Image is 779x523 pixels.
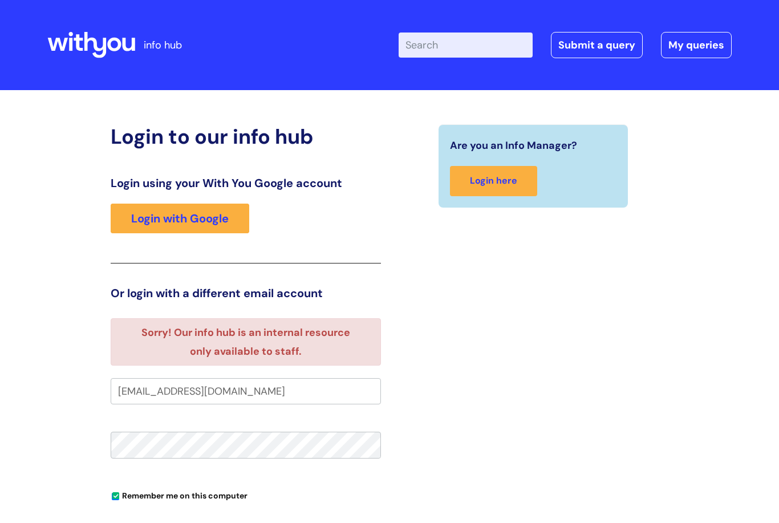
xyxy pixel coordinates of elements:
a: Login with Google [111,204,249,233]
h3: Or login with a different email account [111,286,381,300]
input: Your e-mail address [111,378,381,404]
a: Submit a query [551,32,643,58]
label: Remember me on this computer [111,488,248,501]
li: Sorry! Our info hub is an internal resource only available to staff. [131,323,360,360]
span: Are you an Info Manager? [450,136,577,155]
p: info hub [144,36,182,54]
a: My queries [661,32,732,58]
h2: Login to our info hub [111,124,381,149]
a: Login here [450,166,537,196]
div: You can uncheck this option if you're logging in from a shared device [111,486,381,504]
input: Search [399,33,533,58]
h3: Login using your With You Google account [111,176,381,190]
input: Remember me on this computer [112,493,119,500]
